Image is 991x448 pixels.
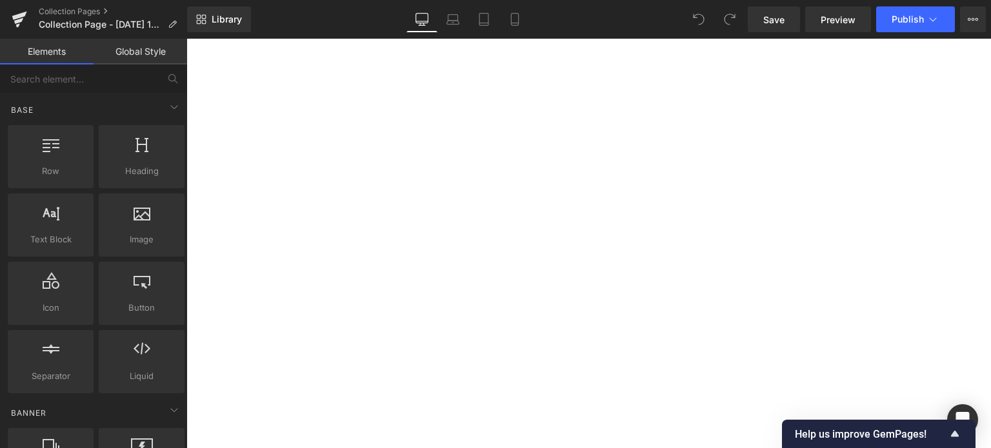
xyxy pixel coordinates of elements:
span: Library [212,14,242,25]
button: More [960,6,986,32]
div: Open Intercom Messenger [947,404,978,435]
a: New Library [187,6,251,32]
button: Publish [876,6,955,32]
span: Icon [12,301,90,315]
a: Mobile [499,6,530,32]
span: Image [103,233,181,246]
span: Publish [892,14,924,24]
a: Collection Pages [39,6,187,17]
a: Tablet [468,6,499,32]
span: Collection Page - [DATE] 10:41:46 [39,19,163,30]
span: Text Block [12,233,90,246]
span: Base [10,104,35,116]
a: Preview [805,6,871,32]
a: Laptop [437,6,468,32]
span: Save [763,13,785,26]
span: Separator [12,369,90,383]
a: Global Style [94,39,187,64]
button: Undo [686,6,712,32]
span: Button [103,301,181,315]
span: Banner [10,407,48,419]
span: Preview [821,13,856,26]
a: Desktop [406,6,437,32]
span: Help us improve GemPages! [795,428,947,440]
button: Show survey - Help us improve GemPages! [795,426,963,442]
button: Redo [717,6,743,32]
span: Heading [103,164,181,178]
span: Liquid [103,369,181,383]
span: Row [12,164,90,178]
